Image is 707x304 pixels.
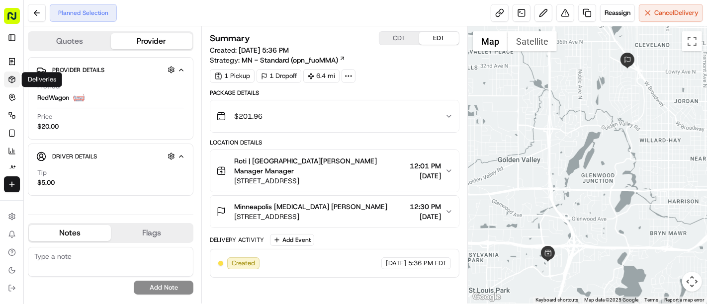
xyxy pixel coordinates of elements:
[10,9,30,29] img: Nash
[210,236,264,244] div: Delivery Activity
[234,202,387,212] span: Minneapolis [MEDICAL_DATA] [PERSON_NAME]
[111,225,193,241] button: Flags
[257,69,301,83] div: 1 Dropoff
[473,31,508,51] button: Show street map
[99,168,120,175] span: Pylon
[234,176,406,186] span: [STREET_ADDRESS]
[37,178,55,187] div: $5.00
[605,8,630,17] span: Reassign
[169,97,181,109] button: Start new chat
[410,212,441,222] span: [DATE]
[20,144,76,153] span: Knowledge Base
[508,31,557,51] button: Show satellite imagery
[408,259,446,268] span: 5:36 PM EDT
[419,32,459,45] button: EDT
[210,139,459,147] div: Location Details
[210,45,289,55] span: Created:
[410,161,441,171] span: 12:01 PM
[210,55,346,65] div: Strategy:
[94,144,160,153] span: API Documentation
[584,297,638,303] span: Map data ©2025 Google
[379,32,419,45] button: CDT
[535,297,578,304] button: Keyboard shortcuts
[34,94,163,104] div: Start new chat
[210,150,459,192] button: Roti | [GEOGRAPHIC_DATA][PERSON_NAME] Manager Manager[STREET_ADDRESS]12:01 PM[DATE]
[210,69,255,83] div: 1 Pickup
[29,225,111,241] button: Notes
[644,297,658,303] a: Terms (opens in new tab)
[470,291,503,304] img: Google
[37,93,69,102] span: RedWagon
[682,31,702,51] button: Toggle fullscreen view
[26,64,179,74] input: Got a question? Start typing here...
[84,145,92,152] div: 💻
[270,234,314,246] button: Add Event
[37,122,59,131] span: $20.00
[80,140,164,157] a: 💻API Documentation
[10,145,18,152] div: 📗
[111,33,193,49] button: Provider
[70,167,120,175] a: Powered byPylon
[239,46,289,55] span: [DATE] 5:36 PM
[73,92,85,104] img: time_to_eat_nevada_logo
[600,4,635,22] button: Reassign
[234,111,263,121] span: $201.96
[10,39,181,55] p: Welcome 👋
[682,272,702,292] button: Map camera controls
[37,112,52,121] span: Price
[234,212,387,222] span: [STREET_ADDRESS]
[52,66,104,74] span: Provider Details
[242,55,338,65] span: MN - Standard (opn_fuoMMA)
[639,4,703,22] button: CancelDelivery
[470,291,503,304] a: Open this area in Google Maps (opens a new window)
[386,259,406,268] span: [DATE]
[10,94,28,112] img: 1736555255976-a54dd68f-1ca7-489b-9aae-adbdc363a1c4
[242,55,346,65] a: MN - Standard (opn_fuoMMA)
[52,152,97,160] span: Driver Details
[210,34,250,43] h3: Summary
[22,72,62,87] div: Deliveries
[210,196,459,228] button: Minneapolis [MEDICAL_DATA] [PERSON_NAME][STREET_ADDRESS]12:30 PM[DATE]
[210,100,459,132] button: $201.96
[210,89,459,97] div: Package Details
[664,297,704,303] a: Report a map error
[36,62,185,78] button: Provider Details
[654,8,699,17] span: Cancel Delivery
[303,69,340,83] div: 6.4 mi
[410,171,441,181] span: [DATE]
[234,156,406,176] span: Roti | [GEOGRAPHIC_DATA][PERSON_NAME] Manager Manager
[6,140,80,157] a: 📗Knowledge Base
[29,33,111,49] button: Quotes
[34,104,126,112] div: We're available if you need us!
[36,148,185,164] button: Driver Details
[37,168,47,177] span: Tip
[410,202,441,212] span: 12:30 PM
[232,259,255,268] span: Created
